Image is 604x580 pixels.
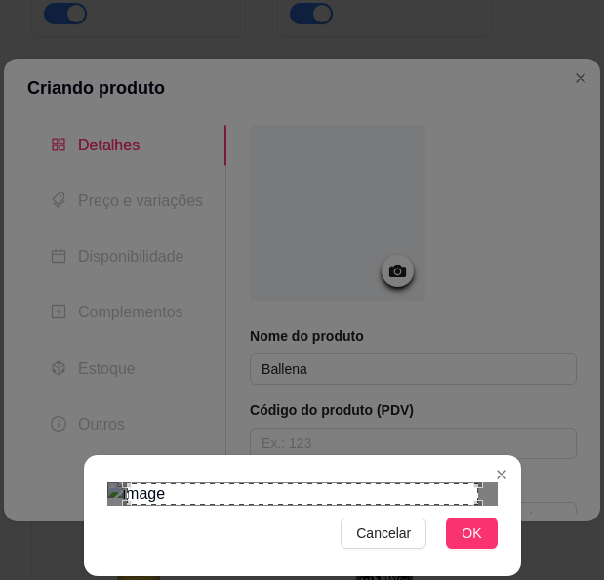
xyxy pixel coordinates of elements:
[486,459,517,490] button: Close
[462,522,481,544] span: OK
[107,482,498,506] img: image
[341,518,426,549] button: Cancelar
[356,522,411,544] span: Cancelar
[446,518,497,549] button: OK
[127,483,478,505] div: Use the arrow keys to move the crop selection area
